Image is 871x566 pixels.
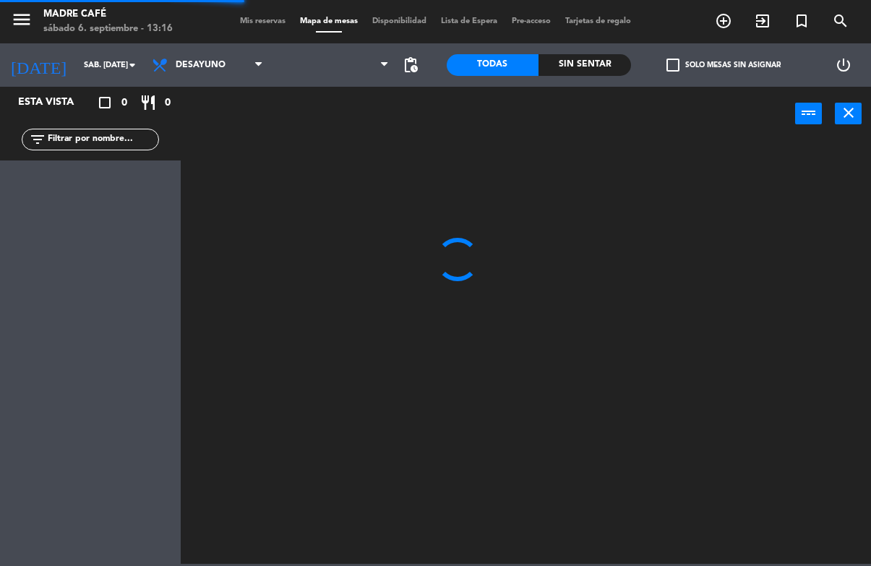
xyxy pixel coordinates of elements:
div: sábado 6. septiembre - 13:16 [43,22,173,36]
button: menu [11,9,33,35]
span: Disponibilidad [365,17,434,25]
span: Reserva especial [782,9,821,33]
i: menu [11,9,33,30]
span: BUSCAR [821,9,860,33]
span: pending_actions [402,56,419,74]
button: power_input [795,103,822,124]
span: 0 [165,95,171,111]
div: Esta vista [7,94,104,111]
i: restaurant [140,94,157,111]
i: close [840,104,857,121]
i: filter_list [29,131,46,148]
label: Solo mesas sin asignar [666,59,781,72]
i: turned_in_not [793,12,810,30]
i: search [832,12,849,30]
i: exit_to_app [754,12,771,30]
div: Sin sentar [539,54,631,76]
i: add_circle_outline [715,12,732,30]
i: power_settings_new [835,56,852,74]
i: crop_square [96,94,113,111]
span: check_box_outline_blank [666,59,679,72]
span: 0 [121,95,127,111]
span: RESERVAR MESA [704,9,743,33]
input: Filtrar por nombre... [46,132,158,147]
span: Lista de Espera [434,17,505,25]
div: Todas [447,54,539,76]
span: Pre-acceso [505,17,558,25]
span: Mapa de mesas [293,17,365,25]
span: Tarjetas de regalo [558,17,638,25]
button: close [835,103,862,124]
div: Madre Café [43,7,173,22]
span: Desayuno [176,60,226,70]
span: WALK IN [743,9,782,33]
i: arrow_drop_down [124,56,141,74]
i: power_input [800,104,818,121]
span: Mis reservas [233,17,293,25]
